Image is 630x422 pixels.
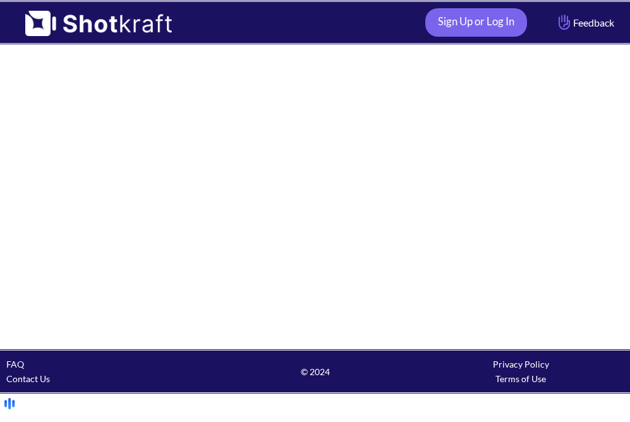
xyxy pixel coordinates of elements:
[212,364,418,379] span: © 2024
[555,11,573,33] img: Hand Icon
[418,371,624,386] div: Terms of Use
[555,15,614,30] span: Feedback
[425,8,527,37] a: Sign Up or Log In
[6,373,50,384] a: Contact Us
[418,357,624,371] div: Privacy Policy
[6,359,24,369] a: FAQ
